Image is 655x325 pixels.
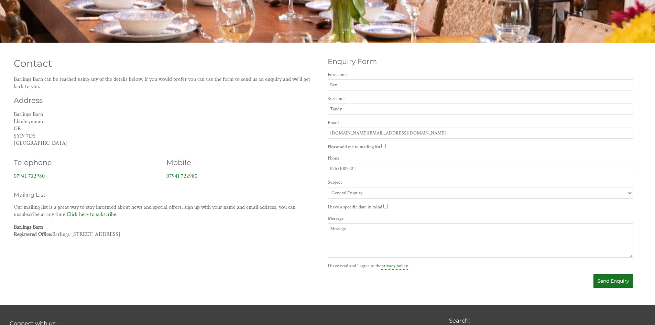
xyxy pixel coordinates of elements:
h3: Search: [449,317,637,324]
h2: Address [14,96,319,105]
strong: Registered Office: [14,231,52,238]
label: Surname [328,96,633,102]
button: Send Enquiry [593,274,633,288]
h3: Mailing List [14,191,319,198]
a: Click here to subscribe [67,211,116,218]
a: 07941 722980 [14,173,45,180]
h2: Mobile [166,158,311,167]
h1: Contact [14,57,319,69]
p: Barlings Barn can be reached using any of the details below. If you would prefer you can use the ... [14,76,319,90]
strong: Barlings Barn [14,224,43,231]
a: privacy policy [381,263,408,270]
p: Barlings Barn Llanbrynmair GB SY19 7DY [GEOGRAPHIC_DATA] [14,111,319,147]
label: Phone [328,155,633,161]
h2: Telephone [14,158,158,167]
input: Forename [328,79,633,90]
label: I have a specific date in mind [328,204,382,210]
p: Barlings [STREET_ADDRESS] [14,224,319,238]
input: Phone Number [328,163,633,174]
a: 07941 722980 [166,173,197,180]
label: Email [328,120,633,126]
label: Forename [328,72,633,78]
label: Subject [328,179,633,185]
input: Surname [328,104,633,115]
h2: Enquiry Form [328,57,633,66]
label: Please add me to mailing list [328,144,380,150]
label: Message [328,215,633,221]
label: I have read and I agree to the [328,263,408,269]
input: Email Address [328,128,633,139]
p: Our mailing list is a great way to stay informed about news and special offers, sign up with your... [14,204,319,218]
